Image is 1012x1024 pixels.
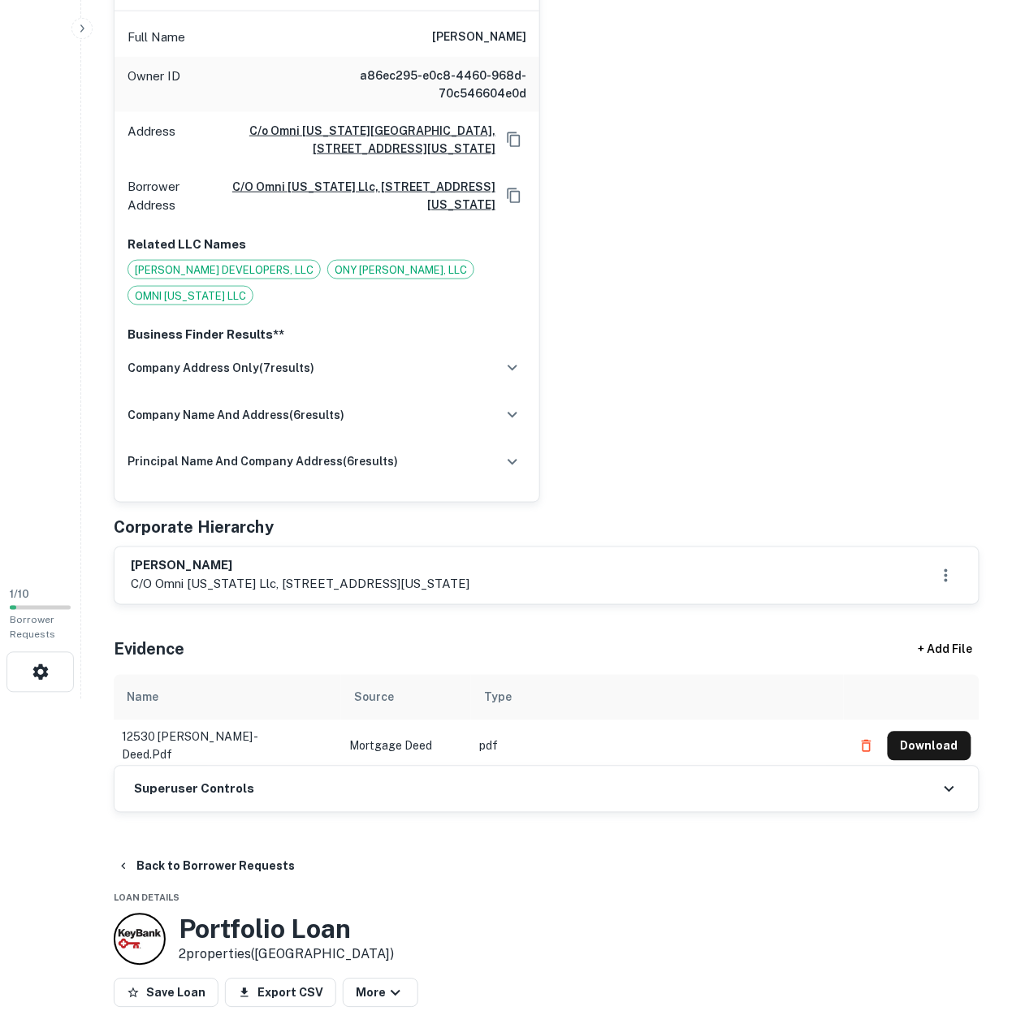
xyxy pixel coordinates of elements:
[114,637,184,662] h5: Evidence
[354,688,394,707] div: Source
[128,177,212,215] p: Borrower Address
[114,675,980,766] div: scrollable content
[502,184,526,208] button: Copy Address
[114,893,179,903] span: Loan Details
[432,28,526,47] h6: [PERSON_NAME]
[10,589,29,601] span: 1 / 10
[10,615,55,641] span: Borrower Requests
[179,945,394,965] p: 2 properties ([GEOGRAPHIC_DATA])
[134,780,254,799] h6: Superuser Controls
[128,235,526,254] p: Related LLC Names
[328,262,474,279] span: ONY [PERSON_NAME], LLC
[128,122,175,158] p: Address
[110,852,301,881] button: Back to Borrower Requests
[471,720,844,772] td: pdf
[889,636,1002,665] div: + Add File
[225,979,336,1008] button: Export CSV
[128,67,180,102] p: Owner ID
[114,720,341,772] td: 12530 [PERSON_NAME] - deed.pdf
[931,894,1012,972] iframe: Chat Widget
[128,288,253,305] span: OMNI [US_STATE] LLC
[114,979,218,1008] button: Save Loan
[341,720,471,772] td: Mortgage Deed
[182,122,495,158] a: C/o Omni [US_STATE][GEOGRAPHIC_DATA], [STREET_ADDRESS][US_STATE]
[852,733,881,759] button: Delete file
[127,688,158,707] div: Name
[484,688,512,707] div: Type
[179,914,394,945] h3: Portfolio Loan
[128,406,344,424] h6: company name and address ( 6 results)
[128,325,526,344] p: Business Finder Results**
[218,178,495,214] a: c/o omni [US_STATE] llc, [STREET_ADDRESS][US_STATE]
[128,262,320,279] span: [PERSON_NAME] DEVELOPERS, LLC
[128,453,398,471] h6: principal name and company address ( 6 results)
[331,67,526,102] h6: a86ec295-e0c8-4460-968d-70c546604e0d
[128,359,314,377] h6: company address only ( 7 results)
[131,575,469,594] p: c/o omni [US_STATE] llc, [STREET_ADDRESS][US_STATE]
[114,675,341,720] th: Name
[343,979,418,1008] button: More
[114,516,274,540] h5: Corporate Hierarchy
[131,557,469,576] h6: [PERSON_NAME]
[502,127,526,152] button: Copy Address
[471,675,844,720] th: Type
[128,28,185,47] p: Full Name
[888,732,971,761] button: Download
[341,675,471,720] th: Source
